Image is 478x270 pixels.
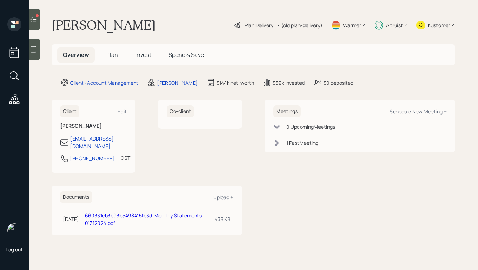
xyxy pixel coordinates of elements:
div: Schedule New Meeting + [390,108,447,115]
div: [DATE] [63,215,79,223]
div: 0 Upcoming Meeting s [286,123,335,131]
img: hunter_neumayer.jpg [7,223,21,237]
h6: Documents [60,191,92,203]
div: 1 Past Meeting [286,139,318,147]
h1: [PERSON_NAME] [52,17,156,33]
div: [PHONE_NUMBER] [70,154,115,162]
span: Overview [63,51,89,59]
h6: Client [60,105,79,117]
span: Invest [135,51,151,59]
div: Edit [118,108,127,115]
h6: [PERSON_NAME] [60,123,127,129]
div: Plan Delivery [245,21,273,29]
div: [PERSON_NAME] [157,79,198,87]
div: $59k invested [273,79,305,87]
div: Client · Account Management [70,79,138,87]
div: Warmer [343,21,361,29]
div: Kustomer [428,21,450,29]
h6: Co-client [167,105,194,117]
div: Log out [6,246,23,253]
div: $0 deposited [323,79,353,87]
div: Altruist [386,21,403,29]
div: CST [121,154,130,162]
div: Upload + [213,194,233,201]
div: $144k net-worth [216,79,254,87]
span: Plan [106,51,118,59]
div: 438 KB [215,215,230,223]
div: • (old plan-delivery) [277,21,322,29]
a: 660331eb3b93b5498415fb3d-Monthly Statements 01312024.pdf [85,212,202,226]
div: [EMAIL_ADDRESS][DOMAIN_NAME] [70,135,127,150]
h6: Meetings [273,105,301,117]
span: Spend & Save [169,51,204,59]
